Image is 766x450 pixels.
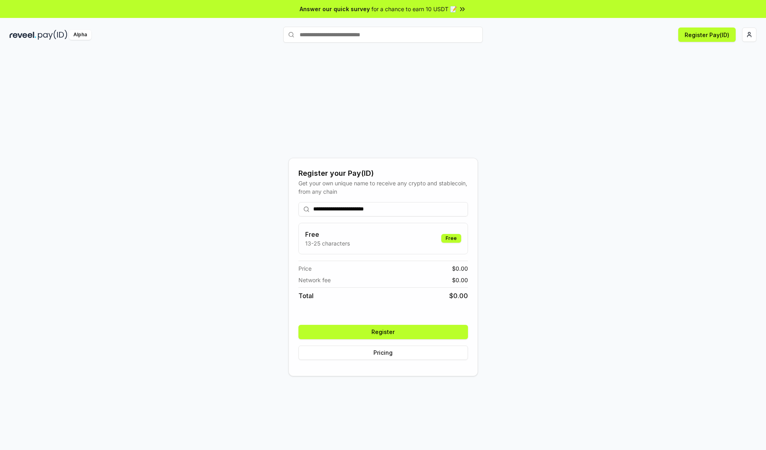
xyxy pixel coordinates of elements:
[298,264,312,273] span: Price
[371,5,457,13] span: for a chance to earn 10 USDT 📝
[300,5,370,13] span: Answer our quick survey
[298,168,468,179] div: Register your Pay(ID)
[298,346,468,360] button: Pricing
[10,30,36,40] img: reveel_dark
[305,230,350,239] h3: Free
[305,239,350,248] p: 13-25 characters
[452,276,468,284] span: $ 0.00
[298,325,468,339] button: Register
[69,30,91,40] div: Alpha
[298,179,468,196] div: Get your own unique name to receive any crypto and stablecoin, from any chain
[441,234,461,243] div: Free
[678,28,736,42] button: Register Pay(ID)
[452,264,468,273] span: $ 0.00
[298,276,331,284] span: Network fee
[38,30,67,40] img: pay_id
[298,291,314,301] span: Total
[449,291,468,301] span: $ 0.00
